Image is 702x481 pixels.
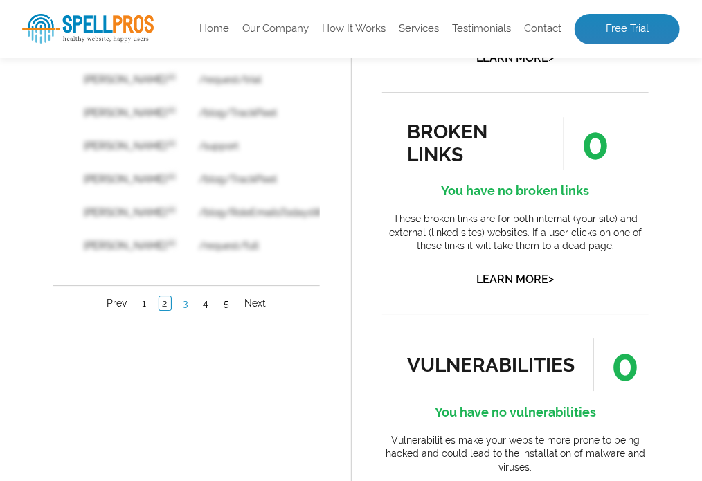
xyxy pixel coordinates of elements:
img: SpellPros [22,14,154,44]
h4: You have no vulnerabilities [382,401,649,424]
p: These broken links are for both internal (your site) and external (linked sites) websites. If a u... [382,212,649,253]
h4: You have no broken links [382,180,649,202]
span: > [549,269,555,289]
a: 5 [168,400,180,414]
a: Next [188,400,217,414]
th: Website Page [136,1,296,33]
a: Our Company [242,22,309,36]
a: 4 [147,400,159,414]
a: Learn More> [477,273,555,286]
span: 0 [564,117,609,170]
a: 2 [105,399,118,415]
th: Error Word [1,1,134,33]
a: Home [199,22,229,36]
a: Prev [51,400,78,414]
div: broken links [408,120,533,166]
div: vulnerabilities [408,354,576,376]
a: 1 [86,400,97,414]
a: How It Works [322,22,386,36]
p: Vulnerabilities make your website more prone to being hacked and could lead to the installation o... [382,434,649,475]
a: Free Trial [575,14,680,44]
a: 3 [127,400,138,414]
a: Testimonials [452,22,511,36]
a: Contact [524,22,561,36]
a: Learn More> [477,51,555,64]
span: 0 [593,338,639,391]
a: Services [399,22,439,36]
